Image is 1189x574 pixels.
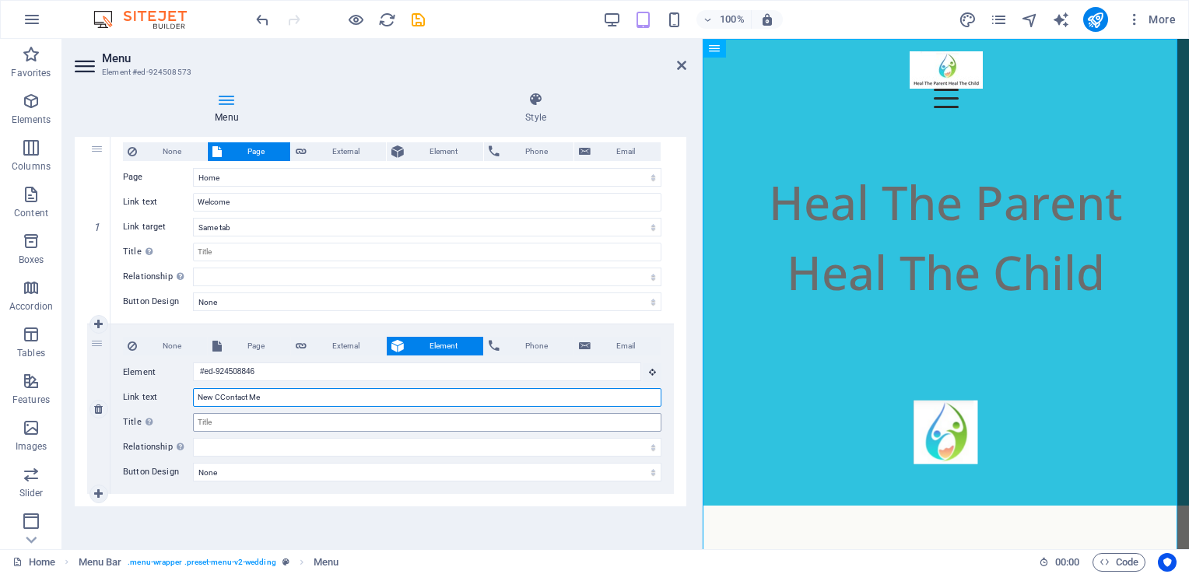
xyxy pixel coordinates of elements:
span: External [311,337,381,355]
button: Usercentrics [1158,553,1177,572]
p: Features [12,394,50,406]
button: More [1121,7,1182,32]
input: Title [193,413,661,432]
span: Phone [504,142,569,161]
button: save [409,10,427,29]
button: Element [387,142,483,161]
span: Code [1100,553,1138,572]
button: pages [990,10,1008,29]
label: Link target [123,218,193,236]
label: Button Design [123,292,193,311]
i: On resize automatically adjust zoom level to fit chosen device. [760,12,774,26]
span: Element [409,142,479,161]
span: More [1127,12,1176,27]
input: Link text... [193,388,661,407]
span: Page [226,337,286,355]
label: Relationship [123,268,193,286]
p: Boxes [19,254,44,266]
h3: Element #ed-924508573 [102,65,655,79]
h4: Menu [75,92,385,124]
button: Email [574,337,661,355]
span: Click to select. Double-click to edit [79,553,122,572]
span: Heal The Parent Heal The Child [66,131,420,265]
span: Page [226,142,286,161]
h2: Menu [102,51,686,65]
span: Click to select. Double-click to edit [314,553,338,572]
button: Code [1093,553,1145,572]
span: 00 00 [1055,553,1079,572]
i: This element is a customizable preset [282,558,289,566]
button: Phone [484,142,573,161]
em: 1 [86,221,108,233]
span: Element [409,337,479,355]
i: AI Writer [1052,11,1070,29]
p: Accordion [9,300,53,313]
button: External [291,337,385,355]
p: Elements [12,114,51,126]
button: None [123,337,207,355]
button: None [123,142,207,161]
a: Click to cancel selection. Double-click to open Pages [12,553,55,572]
p: Images [16,440,47,453]
button: Page [208,337,290,355]
button: External [291,142,385,161]
label: Title [123,413,193,432]
img: Editor Logo [89,10,206,29]
input: Title [193,243,661,261]
span: None [142,337,202,355]
button: publish [1083,7,1108,32]
button: text_generator [1052,10,1071,29]
span: : [1066,556,1068,568]
p: Content [14,207,48,219]
button: design [959,10,977,29]
input: No element chosen [193,362,641,381]
button: Phone [484,337,573,355]
label: Page [123,168,193,187]
nav: breadcrumb [79,553,339,572]
label: Link text [123,193,193,212]
span: None [142,142,202,161]
button: 100% [696,10,752,29]
label: Title [123,243,193,261]
h4: Style [385,92,686,124]
span: Email [595,337,656,355]
span: . menu-wrapper .preset-menu-v2-wedding [128,553,275,572]
i: Publish [1086,11,1104,29]
button: Email [574,142,661,161]
p: Columns [12,160,51,173]
p: Slider [19,487,44,499]
label: Element [123,363,193,382]
button: Click here to leave preview mode and continue editing [346,10,365,29]
h6: Session time [1039,553,1080,572]
button: Element [387,337,483,355]
i: Save (Ctrl+S) [409,11,427,29]
i: Design (Ctrl+Alt+Y) [959,11,977,29]
span: Email [595,142,656,161]
p: Favorites [11,67,51,79]
i: Undo: Change menu items (Ctrl+Z) [254,11,272,29]
i: Pages (Ctrl+Alt+S) [990,11,1008,29]
h6: 100% [720,10,745,29]
span: Phone [504,337,569,355]
button: reload [377,10,396,29]
label: Button Design [123,463,193,481]
label: Relationship [123,438,193,457]
button: Page [208,142,290,161]
p: Tables [17,347,45,359]
i: Reload page [378,11,396,29]
button: navigator [1021,10,1040,29]
input: Link text... [193,193,661,212]
span: External [311,142,381,161]
label: Link text [123,388,193,407]
button: undo [253,10,272,29]
i: Navigator [1021,11,1039,29]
